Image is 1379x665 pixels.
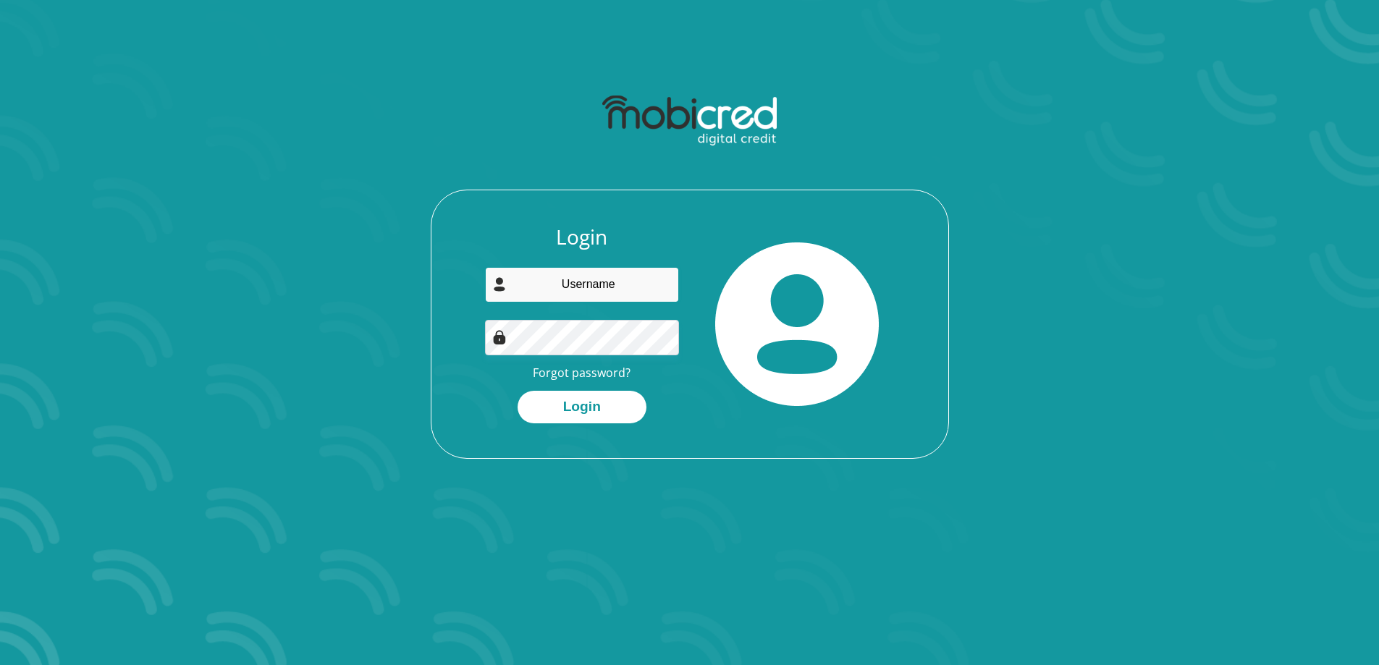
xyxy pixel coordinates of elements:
button: Login [518,391,646,423]
input: Username [485,267,679,302]
a: Forgot password? [533,365,631,381]
h3: Login [485,225,679,250]
img: Image [492,330,507,344]
img: mobicred logo [602,96,777,146]
img: user-icon image [492,277,507,292]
